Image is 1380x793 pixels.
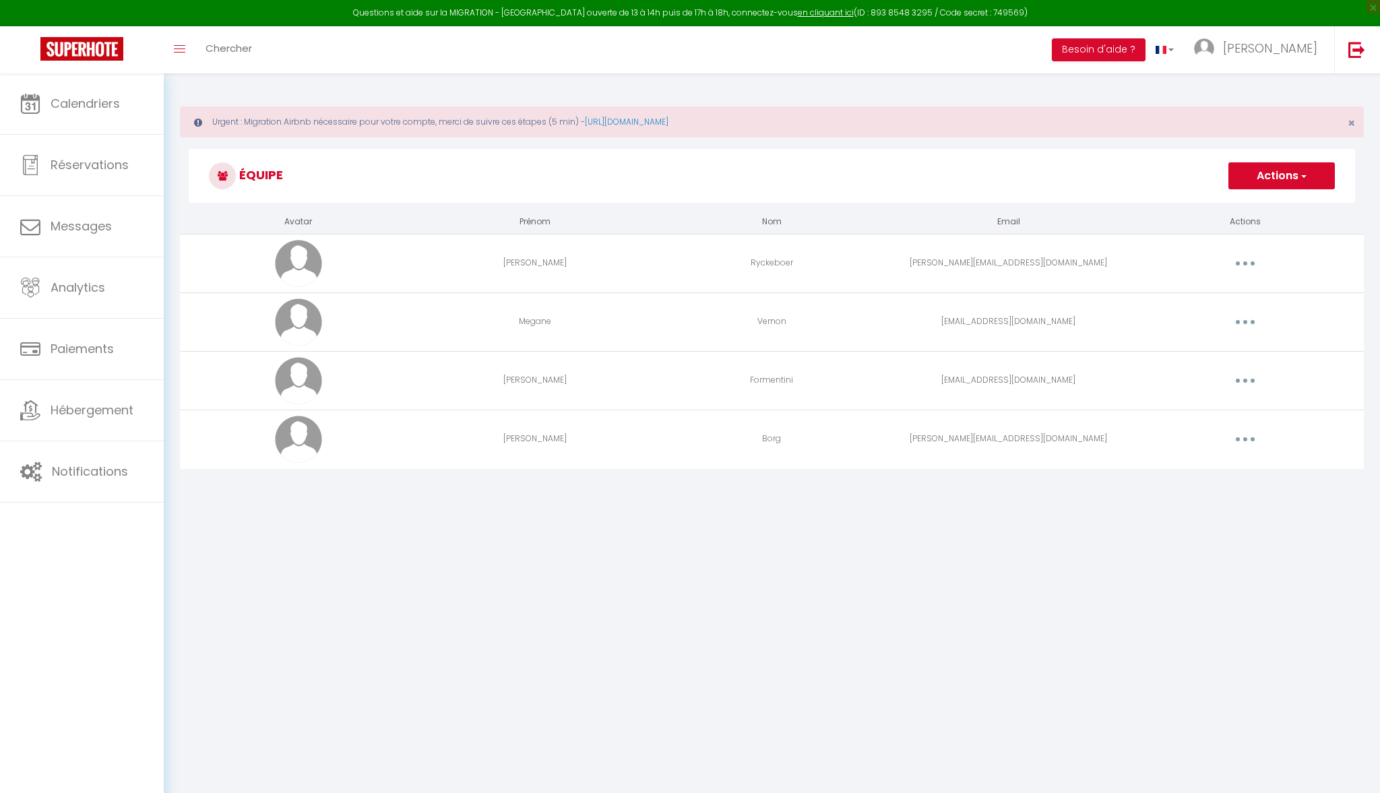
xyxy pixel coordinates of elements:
[1184,26,1334,73] a: ... [PERSON_NAME]
[654,210,890,234] th: Nom
[416,234,653,292] td: [PERSON_NAME]
[890,410,1127,468] td: [PERSON_NAME][EMAIL_ADDRESS][DOMAIN_NAME]
[51,340,114,357] span: Paiements
[1228,162,1335,189] button: Actions
[180,106,1364,137] div: Urgent : Migration Airbnb nécessaire pour votre compte, merci de suivre ces étapes (5 min) -
[275,416,322,463] img: avatar.png
[890,292,1127,351] td: [EMAIL_ADDRESS][DOMAIN_NAME]
[51,218,112,234] span: Messages
[654,351,890,410] td: Formentini
[275,298,322,346] img: avatar.png
[416,292,653,351] td: Megane
[51,402,133,418] span: Hébergement
[1348,115,1355,131] span: ×
[654,234,890,292] td: Ryckeboer
[654,292,890,351] td: Vernon
[1348,117,1355,129] button: Close
[890,234,1127,292] td: [PERSON_NAME][EMAIL_ADDRESS][DOMAIN_NAME]
[52,463,128,480] span: Notifications
[798,7,854,18] a: en cliquant ici
[890,351,1127,410] td: [EMAIL_ADDRESS][DOMAIN_NAME]
[890,210,1127,234] th: Email
[51,156,129,173] span: Réservations
[416,351,653,410] td: [PERSON_NAME]
[189,149,1355,203] h3: Équipe
[51,279,105,296] span: Analytics
[40,37,123,61] img: Super Booking
[1052,38,1146,61] button: Besoin d'aide ?
[180,210,416,234] th: Avatar
[275,357,322,404] img: avatar.png
[1348,41,1365,58] img: logout
[1223,40,1317,57] span: [PERSON_NAME]
[1127,210,1364,234] th: Actions
[1194,38,1214,59] img: ...
[1323,736,1380,793] iframe: LiveChat chat widget
[206,41,252,55] span: Chercher
[275,240,322,287] img: avatar.png
[195,26,262,73] a: Chercher
[416,410,653,468] td: [PERSON_NAME]
[654,410,890,468] td: Borg
[585,116,668,127] a: [URL][DOMAIN_NAME]
[51,95,120,112] span: Calendriers
[416,210,653,234] th: Prénom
